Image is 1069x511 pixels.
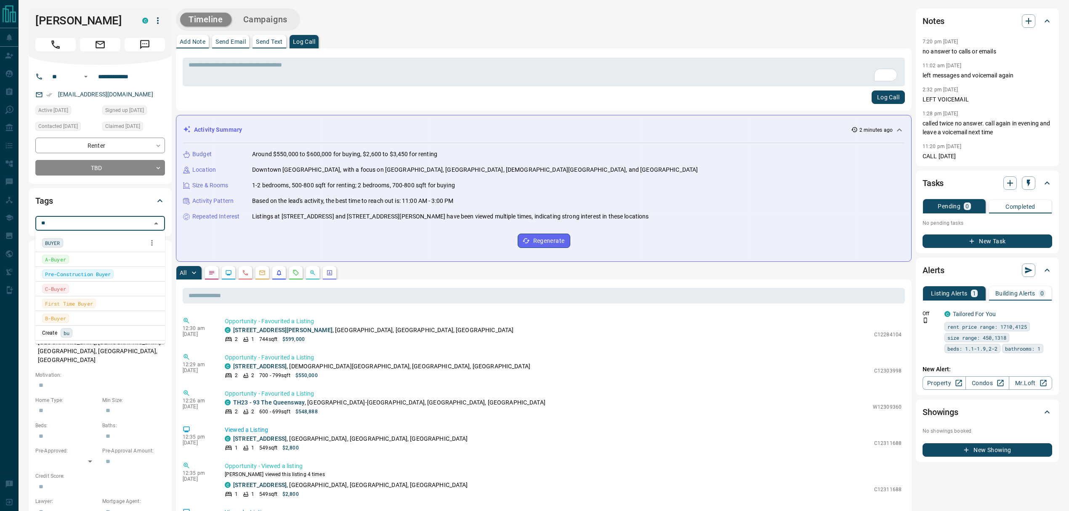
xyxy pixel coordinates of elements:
[225,482,231,488] div: condos.ca
[183,325,212,331] p: 12:30 am
[923,443,1052,457] button: New Showing
[64,329,69,337] span: bu
[102,447,165,455] p: Pre-Approval Amount:
[102,122,165,133] div: Fri Jul 18 2025
[293,39,315,45] p: Log Call
[923,111,958,117] p: 1:28 pm [DATE]
[35,397,98,404] p: Home Type:
[102,498,165,505] p: Mortgage Agent:
[35,14,130,27] h1: [PERSON_NAME]
[192,197,234,205] p: Activity Pattern
[295,372,318,379] p: $550,000
[102,422,165,429] p: Baths:
[183,404,212,410] p: [DATE]
[252,165,698,174] p: Downtown [GEOGRAPHIC_DATA], with a focus on [GEOGRAPHIC_DATA], [GEOGRAPHIC_DATA], [DEMOGRAPHIC_DA...
[58,91,153,98] a: [EMAIL_ADDRESS][DOMAIN_NAME]
[233,482,287,488] a: [STREET_ADDRESS]
[208,269,215,276] svg: Notes
[233,481,468,490] p: , [GEOGRAPHIC_DATA], [GEOGRAPHIC_DATA], [GEOGRAPHIC_DATA]
[874,439,901,447] p: C12311688
[995,290,1035,296] p: Building Alerts
[235,408,238,415] p: 2
[874,331,901,338] p: C12284104
[923,317,928,323] svg: Push Notification Only
[873,403,901,411] p: W12309360
[252,181,455,190] p: 1-2 bedrooms, 500-800 sqft for renting; 2 bedrooms, 700-800 sqft for buying
[282,490,299,498] p: $2,800
[46,92,52,98] svg: Email Verified
[180,13,231,27] button: Timeline
[105,106,144,114] span: Signed up [DATE]
[293,269,299,276] svg: Requests
[259,335,277,343] p: 744 sqft
[923,47,1052,56] p: no answer to calls or emails
[225,471,901,478] p: [PERSON_NAME] viewed this listing 4 times
[276,269,282,276] svg: Listing Alerts
[183,476,212,482] p: [DATE]
[923,39,958,45] p: 7:20 pm [DATE]
[944,311,950,317] div: condos.ca
[183,362,212,367] p: 12:29 am
[518,234,570,248] button: Regenerate
[1005,204,1035,210] p: Completed
[233,434,468,443] p: , [GEOGRAPHIC_DATA], [GEOGRAPHIC_DATA], [GEOGRAPHIC_DATA]
[252,212,649,221] p: Listings at [STREET_ADDRESS] and [STREET_ADDRESS][PERSON_NAME] have been viewed multiple times, i...
[183,331,212,337] p: [DATE]
[1040,290,1044,296] p: 0
[225,462,901,471] p: Opportunity - Viewed a listing
[192,181,229,190] p: Size & Rooms
[859,126,893,134] p: 2 minutes ago
[192,165,216,174] p: Location
[256,39,283,45] p: Send Text
[923,144,961,149] p: 11:20 pm [DATE]
[326,269,333,276] svg: Agent Actions
[150,218,162,229] button: Close
[259,444,277,452] p: 549 sqft
[923,263,944,277] h2: Alerts
[233,326,513,335] p: , [GEOGRAPHIC_DATA], [GEOGRAPHIC_DATA], [GEOGRAPHIC_DATA]
[233,363,287,370] a: [STREET_ADDRESS]
[923,119,1052,137] p: called twice no answer. call again in evening and leave a voicemail next time
[235,335,238,343] p: 2
[225,399,231,405] div: condos.ca
[923,176,944,190] h2: Tasks
[251,490,254,498] p: 1
[180,270,186,276] p: All
[251,372,254,379] p: 2
[225,426,901,434] p: Viewed a Listing
[80,38,120,51] span: Email
[35,498,98,505] p: Lawyer:
[1009,376,1052,390] a: Mr.Loft
[947,322,1027,331] span: rent price range: 1710,4125
[923,260,1052,280] div: Alerts
[953,311,996,317] a: Tailored For You
[35,472,165,480] p: Credit Score:
[192,212,239,221] p: Repeated Interest
[233,435,287,442] a: [STREET_ADDRESS]
[38,106,68,114] span: Active [DATE]
[233,399,305,406] a: TH23 - 93 The Queensway
[35,38,76,51] span: Call
[923,310,939,317] p: Off
[35,371,165,379] p: Motivation:
[282,444,299,452] p: $2,800
[215,39,246,45] p: Send Email
[259,490,277,498] p: 549 sqft
[35,194,53,208] h2: Tags
[923,11,1052,31] div: Notes
[282,335,305,343] p: $599,000
[295,408,318,415] p: $548,888
[923,402,1052,422] div: Showings
[923,427,1052,435] p: No showings booked
[923,173,1052,193] div: Tasks
[251,408,254,415] p: 2
[259,408,290,415] p: 600 - 699 sqft
[183,367,212,373] p: [DATE]
[225,269,232,276] svg: Lead Browsing Activity
[35,447,98,455] p: Pre-Approved:
[235,13,296,27] button: Campaigns
[183,470,212,476] p: 12:35 pm
[225,353,901,362] p: Opportunity - Favourited a Listing
[252,150,437,159] p: Around $550,000 to $600,000 for buying, $2,600 to $3,450 for renting
[142,18,148,24] div: condos.ca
